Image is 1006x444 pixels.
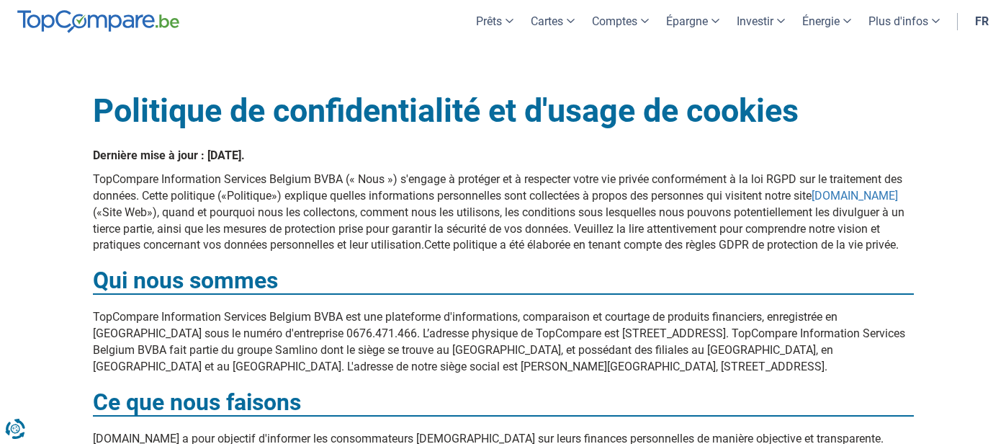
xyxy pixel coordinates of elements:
[93,189,904,252] span: Cette politique («Politique») explique quelles informations personnelles sont collectées à propos...
[93,267,278,294] strong: Qui nous sommes
[812,189,898,203] a: [DOMAIN_NAME]
[93,310,837,340] span: TopCompare Information Services Belgium BVBA est une plateforme d'informations, comparaison et co...
[93,172,902,203] span: TopCompare Information Services Belgium BVBA (« Nous ») s'engage à protéger et à respecter votre ...
[93,327,905,373] span: TopCompare Information Services Belgium BVBA fait partie du groupe Samlino dont le siège se trouv...
[93,148,245,162] span: Dernière mise à jour : [DATE].
[17,10,179,33] img: TopCompare
[93,388,301,416] strong: Ce que nous faisons
[93,92,799,130] strong: Politique de confidentialité et d'usage de cookies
